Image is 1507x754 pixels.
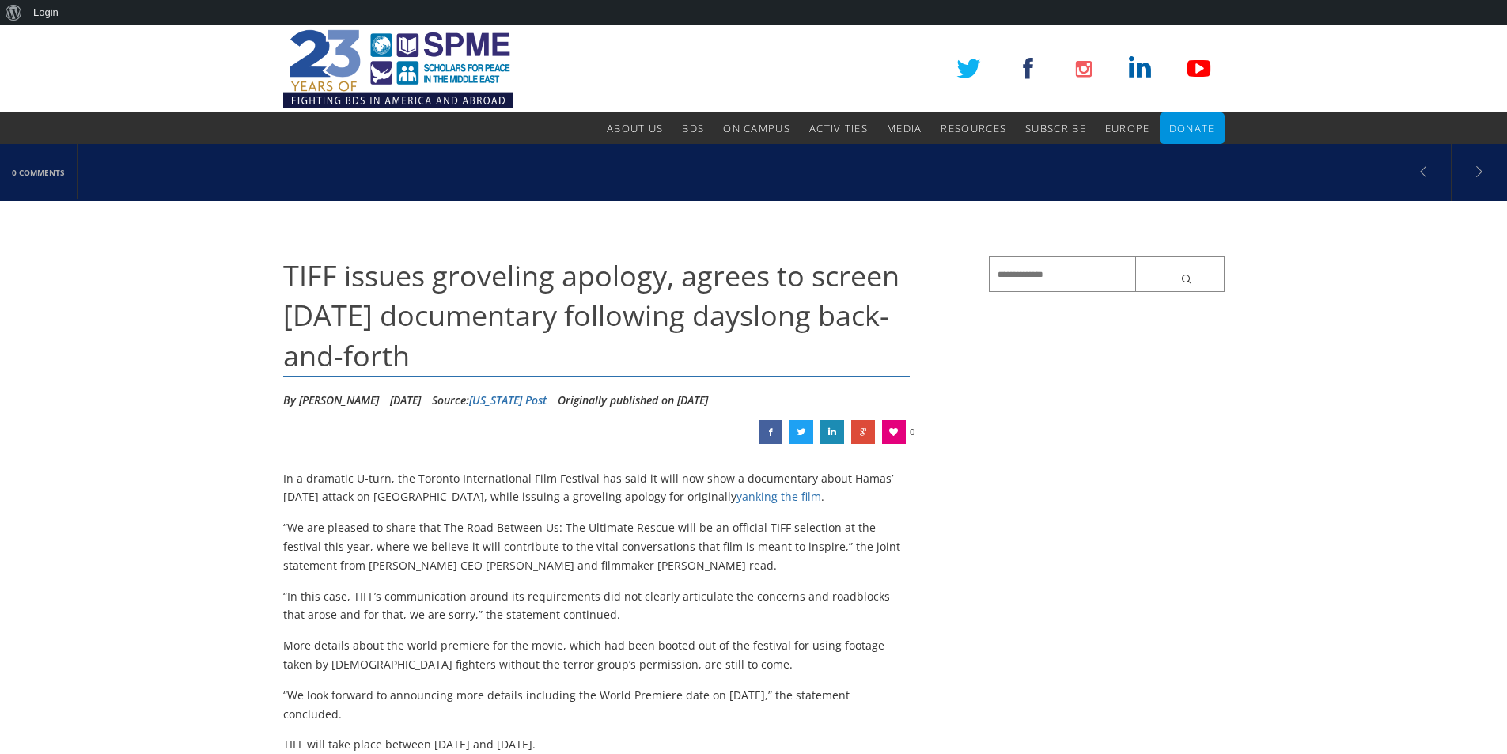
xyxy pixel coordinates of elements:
[1105,121,1150,135] span: Europe
[283,469,911,507] p: In a dramatic U-turn, the Toronto International Film Festival has said it will now show a documen...
[809,121,868,135] span: Activities
[469,392,547,407] a: [US_STATE] Post
[283,636,911,674] p: More details about the world premiere for the movie, which had been booted out of the festival fo...
[283,735,911,754] p: TIFF will take place between [DATE] and [DATE].
[682,112,704,144] a: BDS
[283,686,911,724] p: “We look forward to announcing more details including the World Premiere date on [DATE],” the sta...
[682,121,704,135] span: BDS
[432,388,547,412] div: Source:
[558,388,708,412] li: Originally published on [DATE]
[1025,121,1086,135] span: Subscribe
[723,121,790,135] span: On Campus
[283,388,379,412] li: By [PERSON_NAME]
[789,420,813,444] a: TIFF issues groveling apology, agrees to screen Oct. 7 documentary following dayslong back-and-forth
[283,25,513,112] img: SPME
[1105,112,1150,144] a: Europe
[759,420,782,444] a: TIFF issues groveling apology, agrees to screen Oct. 7 documentary following dayslong back-and-forth
[1169,121,1215,135] span: Donate
[941,112,1006,144] a: Resources
[607,112,663,144] a: About Us
[736,489,821,504] a: yanking the film
[851,420,875,444] a: TIFF issues groveling apology, agrees to screen Oct. 7 documentary following dayslong back-and-forth
[820,420,844,444] a: TIFF issues groveling apology, agrees to screen Oct. 7 documentary following dayslong back-and-forth
[941,121,1006,135] span: Resources
[723,112,790,144] a: On Campus
[283,256,899,375] span: TIFF issues groveling apology, agrees to screen [DATE] documentary following dayslong back-and-forth
[910,420,914,444] span: 0
[390,388,421,412] li: [DATE]
[1169,112,1215,144] a: Donate
[887,121,922,135] span: Media
[283,587,911,625] p: “In this case, TIFF’s communication around its requirements did not clearly articulate the concer...
[887,112,922,144] a: Media
[283,518,911,574] p: “We are pleased to share that The Road Between Us: The Ultimate Rescue will be an official TIFF s...
[809,112,868,144] a: Activities
[607,121,663,135] span: About Us
[1025,112,1086,144] a: Subscribe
